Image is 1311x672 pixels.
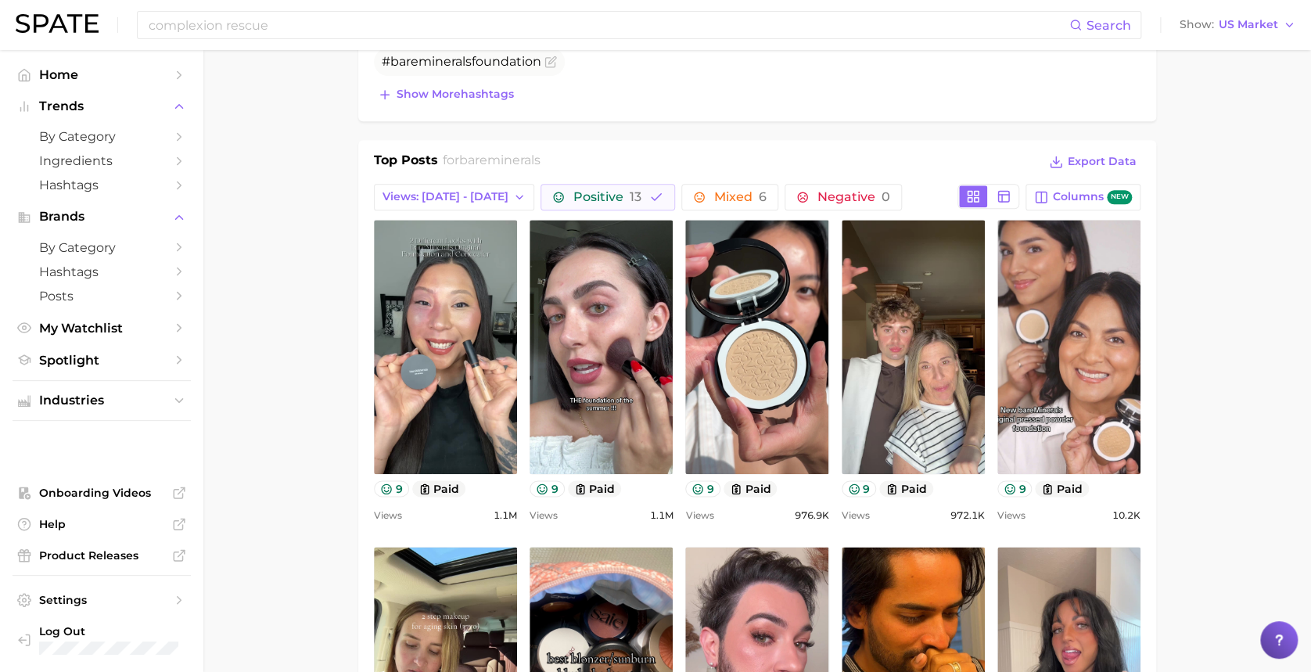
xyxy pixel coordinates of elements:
[39,624,206,638] span: Log Out
[1025,184,1140,210] button: Columnsnew
[374,184,534,210] button: Views: [DATE] - [DATE]
[573,191,641,203] span: Positive
[13,588,191,612] a: Settings
[39,289,164,304] span: Posts
[724,480,778,497] button: paid
[39,548,164,562] span: Product Releases
[374,84,518,106] button: Show morehashtags
[374,151,438,174] h1: Top Posts
[147,12,1069,38] input: Search here for a brand, industry, or ingredient
[39,264,164,279] span: Hashtags
[13,481,191,505] a: Onboarding Videos
[1180,20,1214,29] span: Show
[1107,190,1132,205] span: new
[13,95,191,118] button: Trends
[13,260,191,284] a: Hashtags
[13,124,191,149] a: by Category
[383,190,508,203] span: Views: [DATE] - [DATE]
[459,153,541,167] span: bareminerals
[397,88,514,101] span: Show more hashtags
[1176,15,1299,35] button: ShowUS Market
[13,63,191,87] a: Home
[685,480,720,497] button: 9
[568,480,622,497] button: paid
[39,178,164,192] span: Hashtags
[374,480,409,497] button: 9
[382,54,541,69] span: # foundation
[714,191,767,203] span: Mixed
[13,149,191,173] a: Ingredients
[530,506,558,525] span: Views
[1219,20,1278,29] span: US Market
[630,189,641,204] span: 13
[390,54,472,69] span: bareminerals
[882,189,890,204] span: 0
[879,480,933,497] button: paid
[39,210,164,224] span: Brands
[13,544,191,567] a: Product Releases
[649,506,673,525] span: 1.1m
[997,506,1025,525] span: Views
[842,506,870,525] span: Views
[412,480,466,497] button: paid
[1087,18,1131,33] span: Search
[39,129,164,144] span: by Category
[39,593,164,607] span: Settings
[39,353,164,368] span: Spotlight
[13,284,191,308] a: Posts
[1068,155,1137,168] span: Export Data
[13,348,191,372] a: Spotlight
[13,512,191,536] a: Help
[997,480,1033,497] button: 9
[685,506,713,525] span: Views
[39,99,164,113] span: Trends
[16,14,99,33] img: SPATE
[39,240,164,255] span: by Category
[443,151,541,174] h2: for
[759,189,767,204] span: 6
[950,506,985,525] span: 972.1k
[39,153,164,168] span: Ingredients
[13,205,191,228] button: Brands
[39,393,164,408] span: Industries
[1053,190,1132,205] span: Columns
[795,506,829,525] span: 976.9k
[39,486,164,500] span: Onboarding Videos
[374,506,402,525] span: Views
[1112,506,1140,525] span: 10.2k
[1035,480,1089,497] button: paid
[39,517,164,531] span: Help
[817,191,890,203] span: Negative
[1045,151,1140,173] button: Export Data
[494,506,517,525] span: 1.1m
[13,235,191,260] a: by Category
[13,620,191,659] a: Log out. Currently logged in with e-mail slamonica@bareminerals.com.
[530,480,565,497] button: 9
[39,67,164,82] span: Home
[842,480,877,497] button: 9
[13,389,191,412] button: Industries
[39,321,164,336] span: My Watchlist
[13,316,191,340] a: My Watchlist
[13,173,191,197] a: Hashtags
[544,56,557,68] button: Flag as miscategorized or irrelevant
